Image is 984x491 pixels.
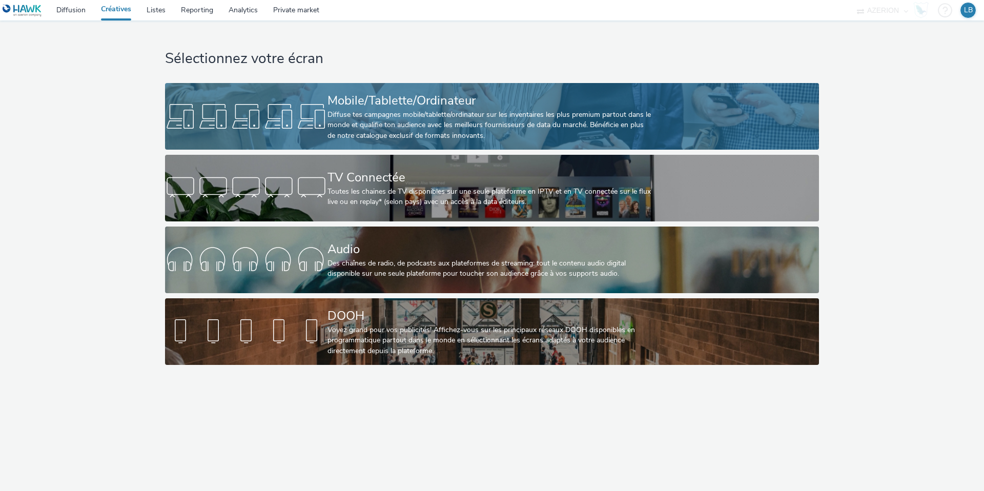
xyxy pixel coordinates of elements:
a: TV ConnectéeToutes les chaines de TV disponibles sur une seule plateforme en IPTV et en TV connec... [165,155,818,221]
div: Voyez grand pour vos publicités! Affichez-vous sur les principaux réseaux DOOH disponibles en pro... [327,325,652,356]
div: Diffuse tes campagnes mobile/tablette/ordinateur sur les inventaires les plus premium partout dan... [327,110,652,141]
div: Toutes les chaines de TV disponibles sur une seule plateforme en IPTV et en TV connectée sur le f... [327,187,652,208]
img: Hawk Academy [913,2,929,18]
img: undefined Logo [3,4,42,17]
a: Mobile/Tablette/OrdinateurDiffuse tes campagnes mobile/tablette/ordinateur sur les inventaires le... [165,83,818,150]
a: Hawk Academy [913,2,933,18]
div: TV Connectée [327,169,652,187]
a: DOOHVoyez grand pour vos publicités! Affichez-vous sur les principaux réseaux DOOH disponibles en... [165,298,818,365]
div: Mobile/Tablette/Ordinateur [327,92,652,110]
div: LB [964,3,973,18]
h1: Sélectionnez votre écran [165,49,818,69]
a: AudioDes chaînes de radio, de podcasts aux plateformes de streaming: tout le contenu audio digita... [165,227,818,293]
div: Des chaînes de radio, de podcasts aux plateformes de streaming: tout le contenu audio digital dis... [327,258,652,279]
div: DOOH [327,307,652,325]
div: Audio [327,240,652,258]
